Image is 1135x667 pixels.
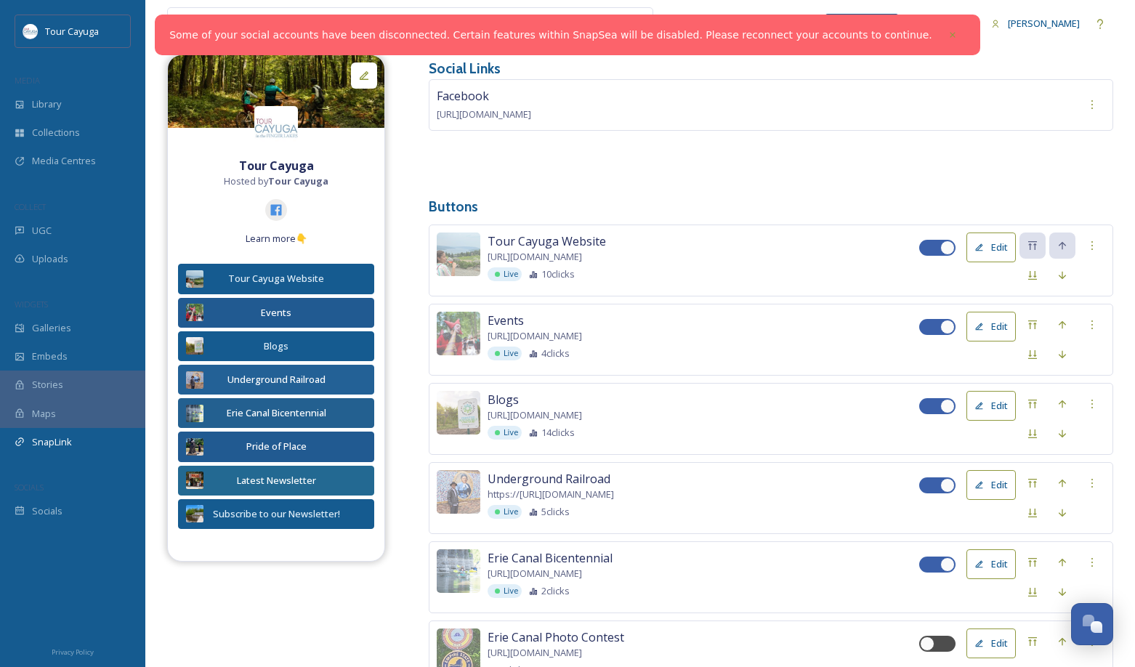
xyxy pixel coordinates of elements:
[211,373,342,387] div: Underground Railroad
[488,391,519,408] span: Blogs
[488,567,582,581] span: [URL][DOMAIN_NAME]
[437,391,480,434] img: 71e0f8f2-1c90-4030-b889-528a98c53596.jpg
[186,337,203,355] img: 71e0f8f2-1c90-4030-b889-528a98c53596.jpg
[488,250,582,264] span: [URL][DOMAIN_NAME]
[437,470,480,514] img: d989fd66-fd5c-4d2c-8c02-4c38b74c5598.jpg
[32,321,71,335] span: Galleries
[32,154,96,168] span: Media Centres
[488,505,522,519] div: Live
[254,106,298,150] img: download.jpeg
[246,232,307,246] span: Learn more👇
[966,628,1016,658] button: Edit
[541,505,570,519] span: 5 clicks
[541,584,570,598] span: 2 clicks
[488,488,614,501] span: https://[URL][DOMAIN_NAME]
[178,398,374,428] button: Erie Canal Bicentennial
[15,299,48,310] span: WIDGETS
[23,24,38,39] img: download.jpeg
[32,435,72,449] span: SnapLink
[239,158,314,174] strong: Tour Cayuga
[437,88,489,104] span: Facebook
[178,331,374,361] button: Blogs
[488,347,522,360] div: Live
[541,426,575,440] span: 14 clicks
[186,472,203,489] img: faa31967-6370-4936-9b6c-70cf00b33f01.jpg
[1071,603,1113,645] button: Open Chat
[488,233,606,250] span: Tour Cayuga Website
[560,9,645,38] a: View all files
[211,474,342,488] div: Latest Newsletter
[488,312,524,329] span: Events
[541,267,575,281] span: 10 clicks
[32,349,68,363] span: Embeds
[15,201,46,212] span: COLLECT
[488,584,522,598] div: Live
[201,8,534,40] input: Search your library
[52,642,94,660] a: Privacy Policy
[15,482,44,493] span: SOCIALS
[1008,17,1080,30] span: [PERSON_NAME]
[32,126,80,140] span: Collections
[211,306,342,320] div: Events
[52,647,94,657] span: Privacy Policy
[168,55,384,128] img: b5d037cd-04cd-4fac-9b64-9a22eac2a8e5.jpg
[224,174,328,188] span: Hosted by
[437,108,531,121] span: [URL][DOMAIN_NAME]
[178,365,374,395] button: Underground Railroad
[211,272,342,286] div: Tour Cayuga Website
[178,432,374,461] button: Pride of Place
[488,549,613,567] span: Erie Canal Bicentennial
[437,233,480,276] img: d13152c4-165d-49b2-beb9-16e0a7ef30c2.jpg
[211,406,342,420] div: Erie Canal Bicentennial
[211,507,342,521] div: Subscribe to our Newsletter!
[488,646,582,660] span: [URL][DOMAIN_NAME]
[186,438,203,456] img: 9e949a54-5c2c-40a3-a755-359529188bce.jpg
[211,339,342,353] div: Blogs
[32,504,62,518] span: Socials
[45,25,99,38] span: Tour Cayuga
[169,28,932,43] a: Some of your social accounts have been disconnected. Certain features within SnapSea will be disa...
[488,628,624,646] span: Erie Canal Photo Contest
[268,174,328,187] strong: Tour Cayuga
[429,58,501,79] h3: Social Links
[488,267,522,281] div: Live
[437,549,480,593] img: 76f9020a-be25-4fe3-8c8a-75e768b8d523.jpg
[488,426,522,440] div: Live
[186,505,203,522] img: 9e4c807c-bf24-47f4-bf34-f9a65645deea.jpg
[211,440,342,453] div: Pride of Place
[32,378,63,392] span: Stories
[186,371,203,389] img: d989fd66-fd5c-4d2c-8c02-4c38b74c5598.jpg
[984,9,1087,38] a: [PERSON_NAME]
[488,408,582,422] span: [URL][DOMAIN_NAME]
[966,233,1016,262] button: Edit
[437,312,480,355] img: 2fc8f295-4833-4b8f-bf13-9113ff3390b8.jpg
[966,549,1016,579] button: Edit
[488,329,582,343] span: [URL][DOMAIN_NAME]
[178,298,374,328] button: Events
[32,97,61,111] span: Library
[186,304,203,321] img: 2fc8f295-4833-4b8f-bf13-9113ff3390b8.jpg
[966,391,1016,421] button: Edit
[32,252,68,266] span: Uploads
[178,264,374,294] button: Tour Cayuga Website
[32,224,52,238] span: UGC
[541,347,570,360] span: 4 clicks
[825,14,898,34] a: What's New
[966,470,1016,500] button: Edit
[966,312,1016,341] button: Edit
[186,405,203,422] img: 76f9020a-be25-4fe3-8c8a-75e768b8d523.jpg
[429,196,1113,217] h3: Buttons
[32,407,56,421] span: Maps
[186,270,203,288] img: d13152c4-165d-49b2-beb9-16e0a7ef30c2.jpg
[178,466,374,496] button: Latest Newsletter
[488,470,610,488] span: Underground Railroad
[178,499,374,529] button: Subscribe to our Newsletter!
[15,75,40,86] span: MEDIA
